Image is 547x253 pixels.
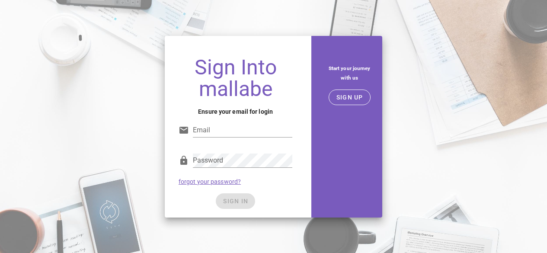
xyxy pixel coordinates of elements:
[336,94,363,101] span: SIGN UP
[179,178,241,185] a: forgot your password?
[179,107,292,116] h4: Ensure your email for login
[179,57,292,100] h1: Sign Into mallabe
[329,90,371,105] button: SIGN UP
[323,64,375,83] h5: Start your journey with us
